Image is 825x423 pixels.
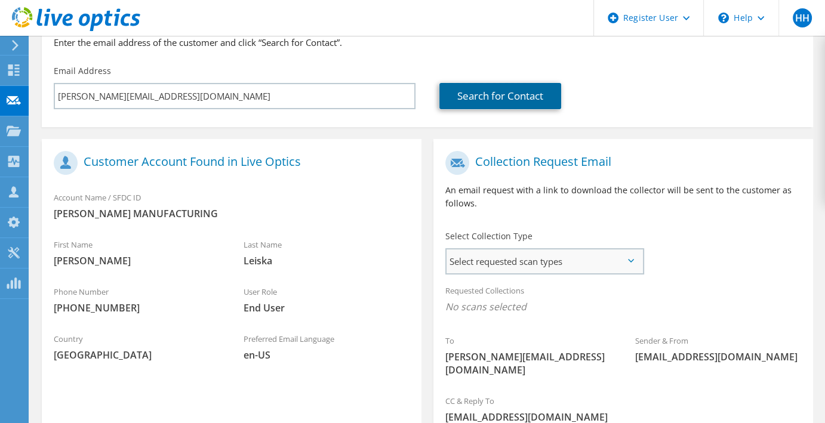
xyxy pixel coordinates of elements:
div: Phone Number [42,279,232,320]
div: Requested Collections [433,278,813,322]
span: No scans selected [445,300,801,313]
a: Search for Contact [439,83,561,109]
span: [PERSON_NAME] [54,254,220,267]
div: Last Name [232,232,421,273]
div: To [433,328,623,382]
h3: Enter the email address of the customer and click “Search for Contact”. [54,36,801,49]
div: First Name [42,232,232,273]
div: Preferred Email Language [232,326,421,368]
span: en-US [244,348,410,362]
span: [GEOGRAPHIC_DATA] [54,348,220,362]
div: Sender & From [623,328,813,369]
div: Country [42,326,232,368]
span: HH [793,8,812,27]
p: An email request with a link to download the collector will be sent to the customer as follows. [445,184,801,210]
label: Select Collection Type [445,230,532,242]
span: End User [244,301,410,314]
svg: \n [718,13,729,23]
span: Select requested scan types [447,249,642,273]
label: Email Address [54,65,111,77]
span: Leiska [244,254,410,267]
h1: Collection Request Email [445,151,795,175]
h1: Customer Account Found in Live Optics [54,151,404,175]
div: User Role [232,279,421,320]
div: Account Name / SFDC ID [42,185,421,226]
span: [EMAIL_ADDRESS][DOMAIN_NAME] [635,350,801,363]
span: [PERSON_NAME] MANUFACTURING [54,207,410,220]
span: [PHONE_NUMBER] [54,301,220,314]
span: [PERSON_NAME][EMAIL_ADDRESS][DOMAIN_NAME] [445,350,611,376]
